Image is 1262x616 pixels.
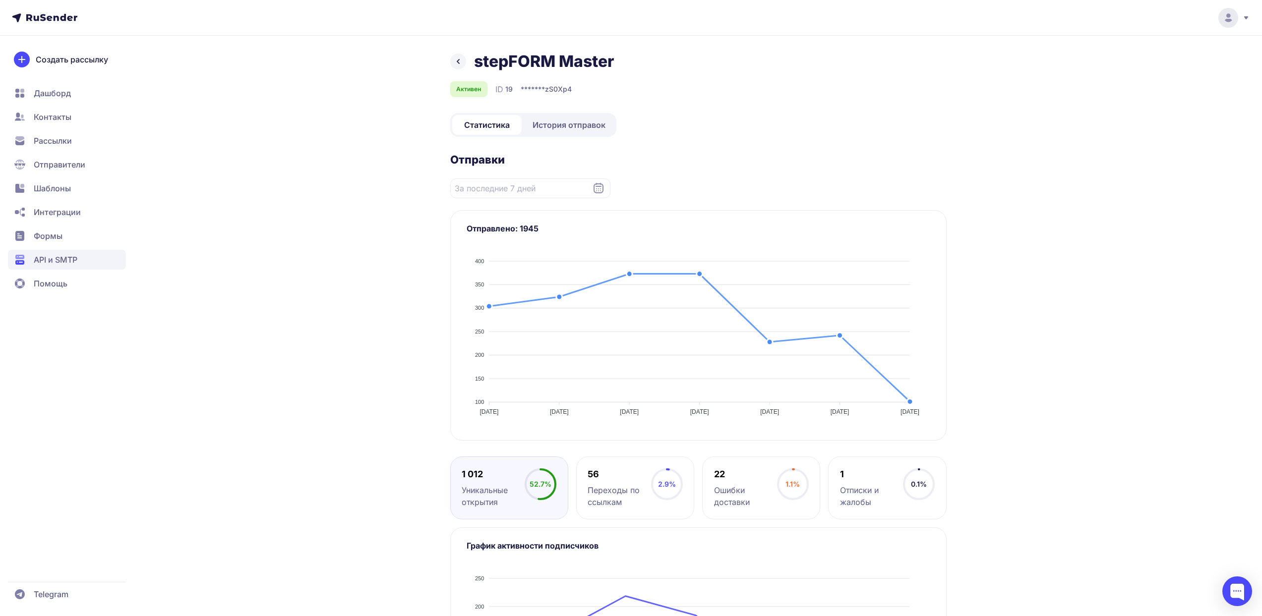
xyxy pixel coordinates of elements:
span: Активен [456,85,481,93]
tspan: 350 [475,281,484,287]
h2: Отправки [450,153,947,167]
div: Ошибки доставки [714,484,777,508]
tspan: 250 [475,329,484,335]
div: Уникальные открытия [462,484,525,508]
tspan: 400 [475,258,484,264]
div: 1 [840,468,903,480]
div: 22 [714,468,777,480]
tspan: 150 [475,376,484,382]
tspan: [DATE] [901,408,919,415]
div: 56 [588,468,651,480]
h1: stepFORM Master [474,52,614,71]
tspan: 250 [475,575,484,581]
span: Формы [34,230,62,242]
a: Telegram [8,584,126,604]
span: 1.1% [785,480,800,488]
div: Переходы по ссылкам [588,484,651,508]
div: Отписки и жалобы [840,484,903,508]
span: API и SMTP [34,254,77,266]
span: Статистика [464,119,510,131]
div: 1 012 [462,468,525,480]
tspan: 200 [475,352,484,358]
span: 52.7% [530,480,551,488]
tspan: 200 [475,604,484,610]
span: 0.1% [911,480,927,488]
tspan: [DATE] [830,408,849,415]
span: Отправители [34,159,85,170]
span: Шаблоны [34,182,71,194]
a: Статистика [452,115,522,135]
div: ID [495,83,513,95]
span: Интеграции [34,206,81,218]
span: Контакты [34,111,71,123]
span: Помощь [34,278,67,289]
span: История отправок [533,119,605,131]
tspan: [DATE] [760,408,779,415]
input: Datepicker input [450,178,610,198]
tspan: [DATE] [480,408,498,415]
tspan: [DATE] [690,408,709,415]
span: 19 [505,84,513,94]
span: zS0Xp4 [545,84,572,94]
span: Рассылки [34,135,72,147]
span: 2.9% [658,480,676,488]
tspan: 300 [475,305,484,311]
span: Создать рассылку [36,54,108,65]
h3: Отправлено: 1945 [467,223,930,234]
tspan: [DATE] [549,408,568,415]
a: История отправок [524,115,614,135]
tspan: [DATE] [620,408,639,415]
tspan: 100 [475,399,484,405]
h3: График активности подписчиков [467,540,930,552]
span: Дашборд [34,87,71,99]
span: Telegram [34,588,68,600]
